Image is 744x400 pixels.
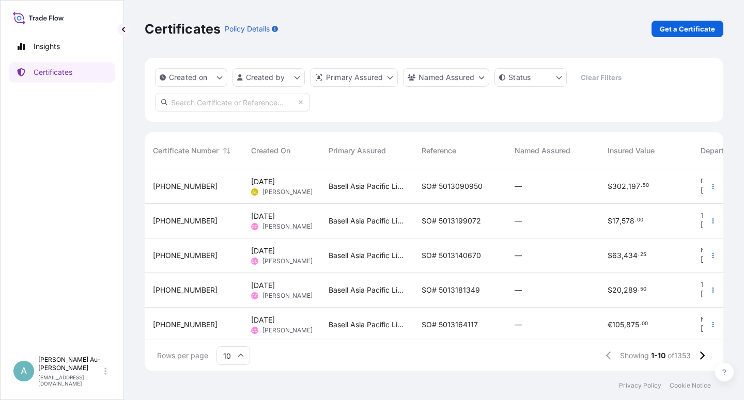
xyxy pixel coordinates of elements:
[608,321,612,328] span: €
[660,24,715,34] p: Get a Certificate
[640,322,641,326] span: .
[251,246,275,256] span: [DATE]
[145,21,221,37] p: Certificates
[701,289,724,299] span: [DATE]
[329,250,405,261] span: Basell Asia Pacific Limited
[624,286,638,294] span: 289
[635,218,637,222] span: .
[251,146,290,156] span: Created On
[608,183,612,190] span: $
[701,254,724,265] span: [DATE]
[157,350,208,361] span: Rows per page
[329,146,386,156] span: Primary Assured
[246,72,285,83] p: Created by
[612,321,624,328] span: 105
[638,287,640,291] span: .
[622,217,634,225] span: 578
[701,146,735,156] span: Departure
[668,350,691,361] span: of 1353
[622,252,624,259] span: ,
[608,217,612,225] span: $
[153,319,218,330] span: [PHONE_NUMBER]
[515,216,522,226] span: —
[329,319,405,330] span: Basell Asia Pacific Limited
[628,183,640,190] span: 197
[626,321,639,328] span: 875
[225,24,270,34] p: Policy Details
[640,253,646,257] span: 25
[153,146,219,156] span: Certificate Number
[651,350,665,361] span: 1-10
[326,72,383,83] p: Primary Assured
[422,285,480,295] span: SO# 5013181349
[612,252,622,259] span: 63
[608,286,612,294] span: $
[612,183,626,190] span: 302
[422,181,483,191] span: SO# 5013090950
[262,292,313,300] span: [PERSON_NAME]
[262,188,313,196] span: [PERSON_NAME]
[233,68,305,87] button: createdBy Filter options
[515,319,522,330] span: —
[153,216,218,226] span: [PHONE_NUMBER]
[515,146,570,156] span: Named Assured
[624,321,626,328] span: ,
[494,68,567,87] button: certificateStatus Filter options
[572,69,630,86] button: Clear Filters
[38,356,102,372] p: [PERSON_NAME] Au-[PERSON_NAME]
[251,315,275,325] span: [DATE]
[422,216,481,226] span: SO# 5013199072
[153,250,218,261] span: [PHONE_NUMBER]
[619,381,661,390] a: Privacy Policy
[422,146,456,156] span: Reference
[626,183,628,190] span: ,
[262,326,313,334] span: [PERSON_NAME]
[701,185,724,196] span: [DATE]
[262,257,313,265] span: [PERSON_NAME]
[508,72,531,83] p: Status
[642,322,648,326] span: 00
[403,68,489,87] button: cargoOwner Filter options
[310,68,398,87] button: distributor Filter options
[252,187,258,197] span: AL
[624,252,638,259] span: 434
[153,285,218,295] span: [PHONE_NUMBER]
[153,181,218,191] span: [PHONE_NUMBER]
[9,36,115,57] a: Insights
[221,145,233,157] button: Sort
[612,217,619,225] span: 17
[329,216,405,226] span: Basell Asia Pacific Limited
[641,184,642,187] span: .
[9,62,115,83] a: Certificates
[608,252,612,259] span: $
[155,68,227,87] button: createdOn Filter options
[515,285,522,295] span: —
[155,93,310,111] input: Search Certificate or Reference...
[34,67,72,77] p: Certificates
[637,218,643,222] span: 00
[252,256,258,266] span: CC
[701,220,724,230] span: [DATE]
[622,286,624,294] span: ,
[670,381,711,390] a: Cookie Notice
[38,374,102,387] p: [EMAIL_ADDRESS][DOMAIN_NAME]
[34,41,60,52] p: Insights
[701,324,724,334] span: [DATE]
[643,184,649,187] span: 50
[652,21,723,37] a: Get a Certificate
[252,291,258,301] span: CC
[252,221,258,232] span: CC
[422,319,478,330] span: SO# 5013164117
[620,350,649,361] span: Showing
[251,211,275,221] span: [DATE]
[515,181,522,191] span: —
[612,286,622,294] span: 20
[515,250,522,261] span: —
[251,177,275,187] span: [DATE]
[262,222,313,231] span: [PERSON_NAME]
[608,146,655,156] span: Insured Value
[21,366,27,376] span: A
[419,72,474,83] p: Named Assured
